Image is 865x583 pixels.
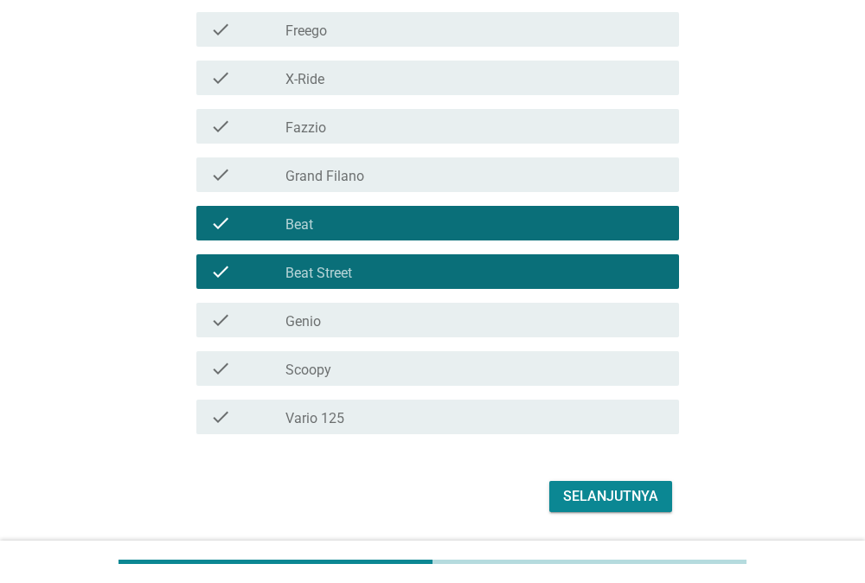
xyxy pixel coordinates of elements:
[210,213,231,234] i: check
[210,116,231,137] i: check
[210,164,231,185] i: check
[285,168,364,185] label: Grand Filano
[285,265,352,282] label: Beat Street
[285,71,324,88] label: X-Ride
[285,22,327,40] label: Freego
[285,119,326,137] label: Fazzio
[549,481,672,512] button: Selanjutnya
[563,486,658,507] div: Selanjutnya
[210,19,231,40] i: check
[210,261,231,282] i: check
[285,362,331,379] label: Scoopy
[210,67,231,88] i: check
[285,216,313,234] label: Beat
[210,310,231,330] i: check
[285,313,321,330] label: Genio
[210,407,231,427] i: check
[210,358,231,379] i: check
[285,410,344,427] label: Vario 125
